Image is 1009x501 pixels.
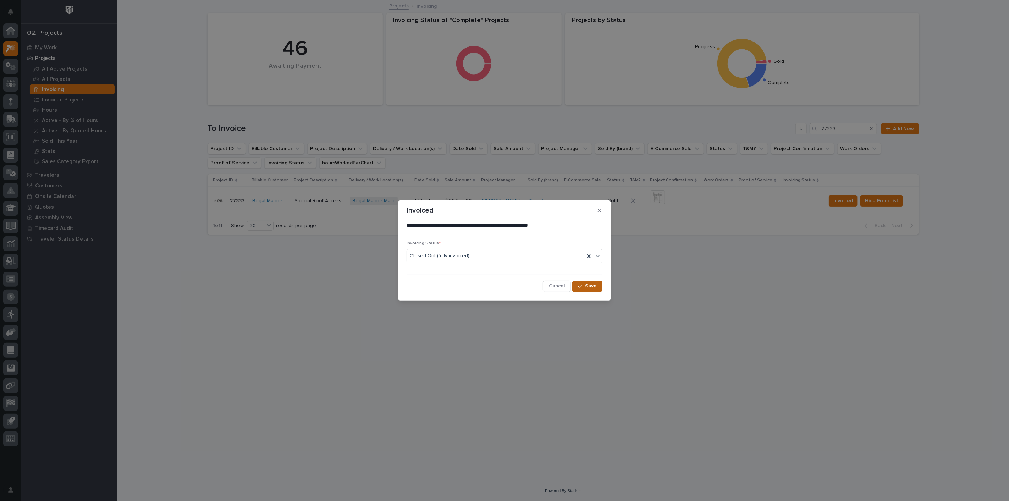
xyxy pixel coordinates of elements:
span: Closed Out (fully invoiced) [410,252,469,260]
span: Invoicing Status [407,241,441,246]
span: Cancel [549,283,565,289]
span: Save [585,283,597,289]
p: Invoiced [407,206,434,215]
button: Cancel [543,281,571,292]
button: Save [572,281,602,292]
